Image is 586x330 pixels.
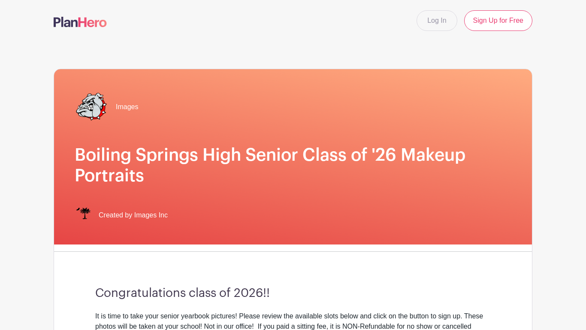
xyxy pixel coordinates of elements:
img: logo-507f7623f17ff9eddc593b1ce0a138ce2505c220e1c5a4e2b4648c50719b7d32.svg [54,17,107,27]
img: bshs%20transp..png [75,90,109,124]
h3: Congratulations class of 2026!! [95,286,491,301]
img: IMAGES%20logo%20transparenT%20PNG%20s.png [75,207,92,224]
a: Sign Up for Free [464,10,532,31]
span: Created by Images Inc [99,210,168,220]
h1: Boiling Springs High Senior Class of '26 Makeup Portraits [75,145,511,186]
span: Images [116,102,138,112]
a: Log In [417,10,457,31]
